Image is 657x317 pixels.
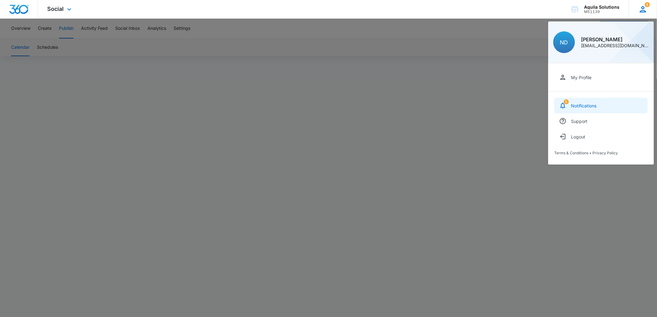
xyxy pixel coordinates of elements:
div: Support [571,119,588,124]
div: Notifications [571,103,597,108]
span: ND [560,39,568,46]
div: account name [584,5,620,10]
div: [PERSON_NAME] [581,37,649,42]
div: • [555,151,648,155]
a: Terms & Conditions [555,151,589,155]
div: My Profile [571,75,592,80]
a: notifications countNotifications [555,98,648,113]
span: 5 [564,99,569,104]
div: account id [584,10,620,14]
div: notifications count [645,2,650,7]
a: Privacy Policy [593,151,618,155]
div: Logout [571,134,586,139]
div: notifications count [564,99,569,104]
span: Social [48,6,64,12]
a: My Profile [555,70,648,85]
a: Support [555,113,648,129]
button: Logout [555,129,648,144]
span: 5 [645,2,650,7]
div: [EMAIL_ADDRESS][DOMAIN_NAME] [581,43,649,48]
